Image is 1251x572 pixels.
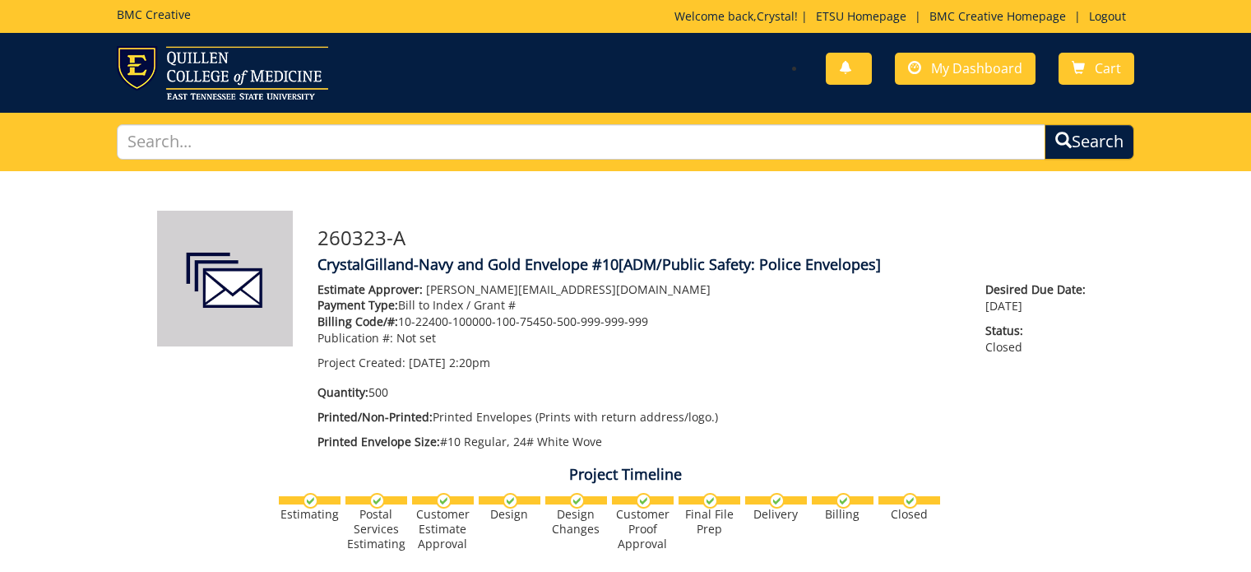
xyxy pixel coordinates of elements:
p: Bill to Index / Grant # [317,297,961,314]
a: My Dashboard [895,53,1036,85]
img: checkmark [836,493,851,509]
img: checkmark [503,493,518,509]
span: Project Created: [317,355,405,370]
div: Customer Proof Approval [612,507,674,551]
a: ETSU Homepage [808,8,915,24]
div: Estimating [279,507,341,522]
a: Cart [1059,53,1134,85]
div: Customer Estimate Approval [412,507,474,551]
h4: Project Timeline [145,467,1107,483]
p: [PERSON_NAME][EMAIL_ADDRESS][DOMAIN_NAME] [317,281,961,298]
p: [DATE] [985,281,1094,314]
p: Closed [985,323,1094,356]
span: Cart [1095,59,1121,77]
a: Logout [1081,8,1134,24]
span: Printed/Non-Printed: [317,409,433,425]
h3: 260323-A [317,227,1095,249]
span: [ADM/Public Safety: Police Envelopes] [619,254,881,274]
div: Delivery [745,507,807,522]
h4: CrystalGilland-Navy and Gold Envelope #10 [317,257,1095,273]
img: checkmark [569,493,585,509]
div: Final File Prep [679,507,740,537]
a: Crystal [757,8,795,24]
span: Desired Due Date: [985,281,1094,298]
input: Search... [117,124,1046,160]
span: Payment Type: [317,297,398,313]
button: Search [1045,124,1134,160]
span: Not set [396,330,436,346]
p: #10 Regular, 24# White Wove [317,434,961,450]
div: Billing [812,507,873,522]
img: checkmark [702,493,718,509]
p: 10-22400-100000-100-75450-500-999-999-999 [317,314,961,330]
div: Postal Services Estimating [345,507,407,551]
img: checkmark [769,493,785,509]
span: Status: [985,323,1094,339]
h5: BMC Creative [117,8,191,21]
div: Design [479,507,540,522]
p: Welcome back, ! | | | [674,8,1134,25]
a: BMC Creative Homepage [921,8,1074,24]
img: Product featured image [157,211,293,346]
span: Publication #: [317,330,393,346]
p: 500 [317,384,961,401]
span: [DATE] 2:20pm [409,355,490,370]
img: checkmark [636,493,651,509]
span: Printed Envelope Size: [317,434,440,449]
p: Printed Envelopes (Prints with return address/logo.) [317,409,961,426]
img: checkmark [436,493,452,509]
span: Billing Code/#: [317,314,398,329]
img: checkmark [369,493,385,509]
img: checkmark [303,493,318,509]
span: My Dashboard [931,59,1022,77]
img: checkmark [902,493,918,509]
span: Estimate Approver: [317,281,423,297]
span: Quantity: [317,384,368,400]
div: Closed [878,507,940,522]
img: ETSU logo [117,46,328,100]
div: Design Changes [545,507,607,537]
